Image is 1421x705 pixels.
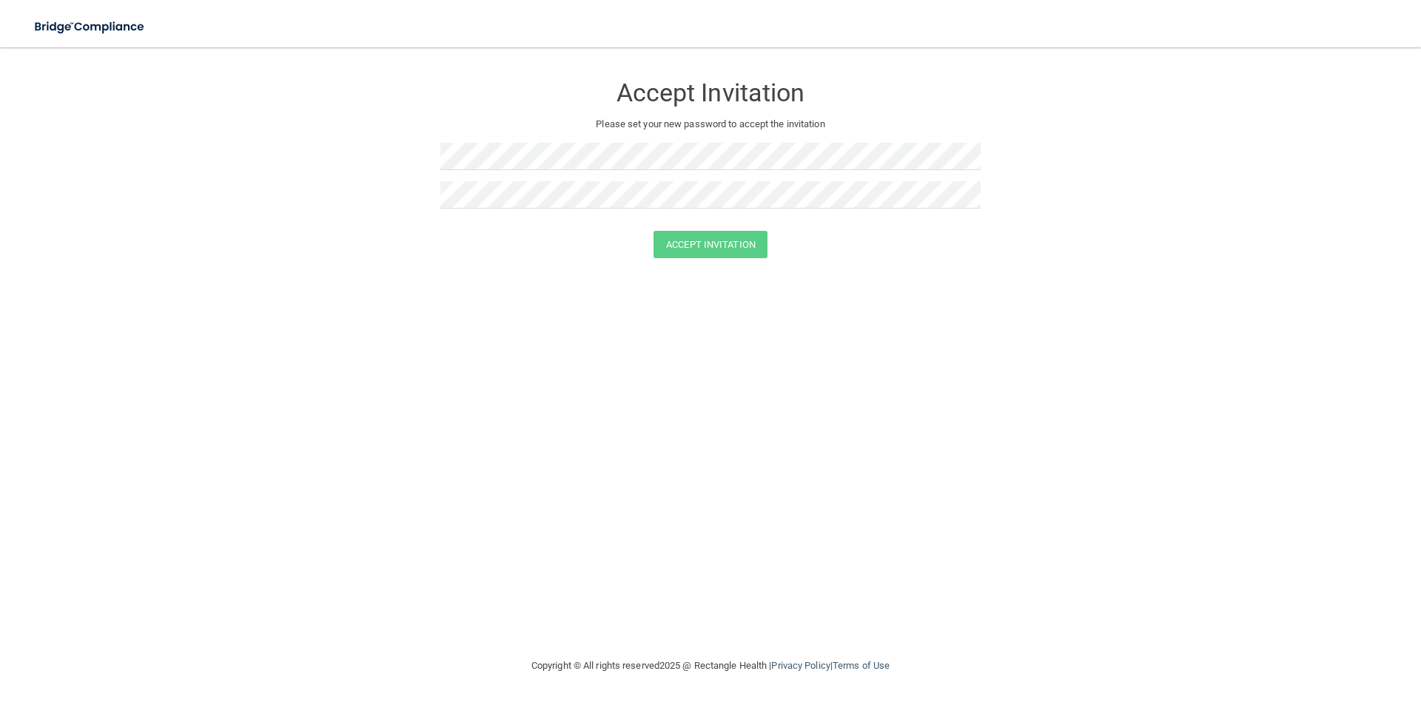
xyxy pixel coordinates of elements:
h3: Accept Invitation [440,79,981,107]
p: Please set your new password to accept the invitation [451,115,970,133]
button: Accept Invitation [654,231,767,258]
div: Copyright © All rights reserved 2025 @ Rectangle Health | | [440,642,981,689]
a: Privacy Policy [771,660,830,671]
a: Terms of Use [833,660,890,671]
img: bridge_compliance_login_screen.278c3ca4.svg [22,12,158,42]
